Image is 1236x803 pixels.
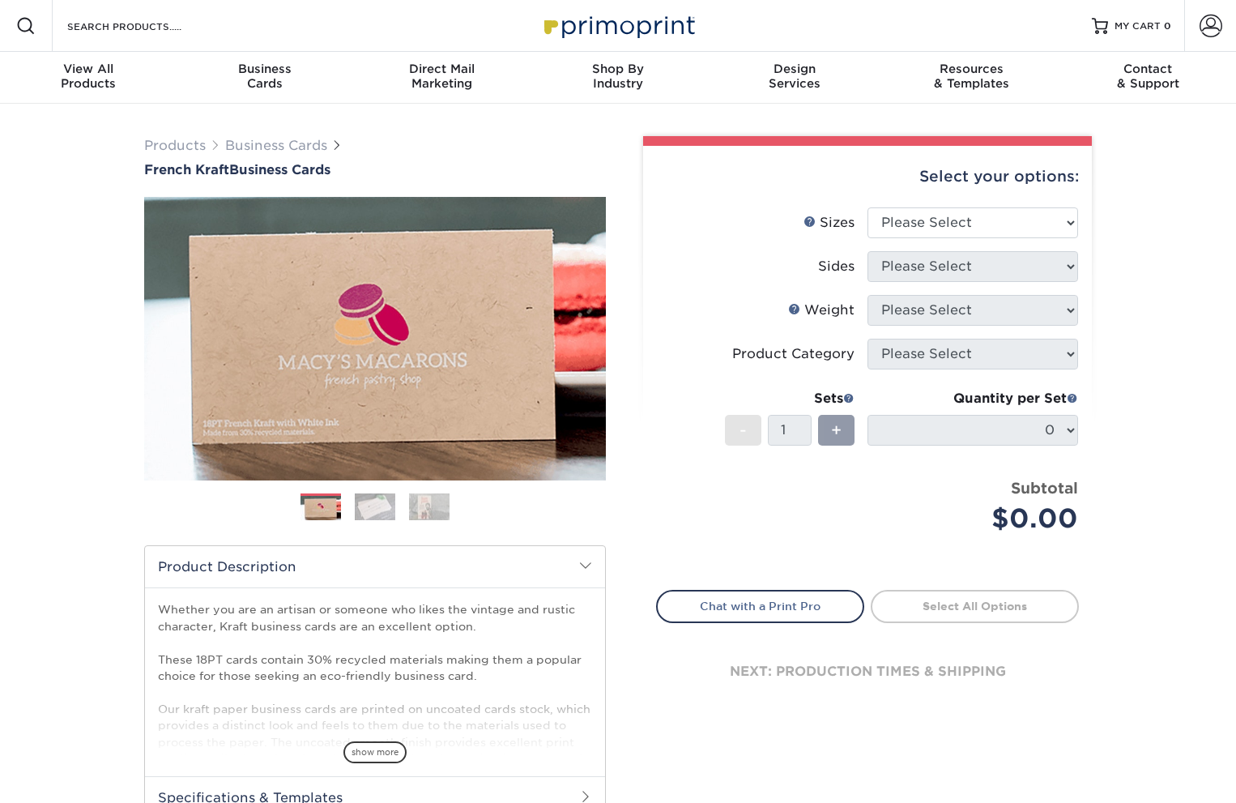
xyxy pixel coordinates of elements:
[818,257,855,276] div: Sides
[144,138,206,153] a: Products
[880,499,1078,538] div: $0.00
[656,590,864,622] a: Chat with a Print Pro
[706,62,883,91] div: Services
[871,590,1079,622] a: Select All Options
[177,62,353,91] div: Cards
[530,62,706,76] span: Shop By
[803,213,855,233] div: Sizes
[883,52,1059,104] a: Resources& Templates
[1011,479,1078,497] strong: Subtotal
[409,493,450,521] img: Business Cards 03
[831,418,842,442] span: +
[656,146,1079,207] div: Select your options:
[66,16,224,36] input: SEARCH PRODUCTS.....
[1059,52,1236,104] a: Contact& Support
[145,546,605,587] h2: Product Description
[144,162,606,177] a: French KraftBusiness Cards
[1059,62,1236,91] div: & Support
[353,62,530,76] span: Direct Mail
[530,62,706,91] div: Industry
[788,301,855,320] div: Weight
[883,62,1059,91] div: & Templates
[300,488,341,528] img: Business Cards 01
[177,52,353,104] a: BusinessCards
[530,52,706,104] a: Shop ByIndustry
[883,62,1059,76] span: Resources
[656,623,1079,720] div: next: production times & shipping
[732,344,855,364] div: Product Category
[725,389,855,408] div: Sets
[1059,62,1236,76] span: Contact
[706,52,883,104] a: DesignServices
[739,418,747,442] span: -
[706,62,883,76] span: Design
[353,52,530,104] a: Direct MailMarketing
[343,741,407,763] span: show more
[867,389,1078,408] div: Quantity per Set
[144,162,606,177] h1: Business Cards
[177,62,353,76] span: Business
[144,108,606,569] img: French Kraft 01
[1164,20,1171,32] span: 0
[1115,19,1161,33] span: MY CART
[353,62,530,91] div: Marketing
[144,162,229,177] span: French Kraft
[355,493,395,521] img: Business Cards 02
[537,8,699,43] img: Primoprint
[225,138,327,153] a: Business Cards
